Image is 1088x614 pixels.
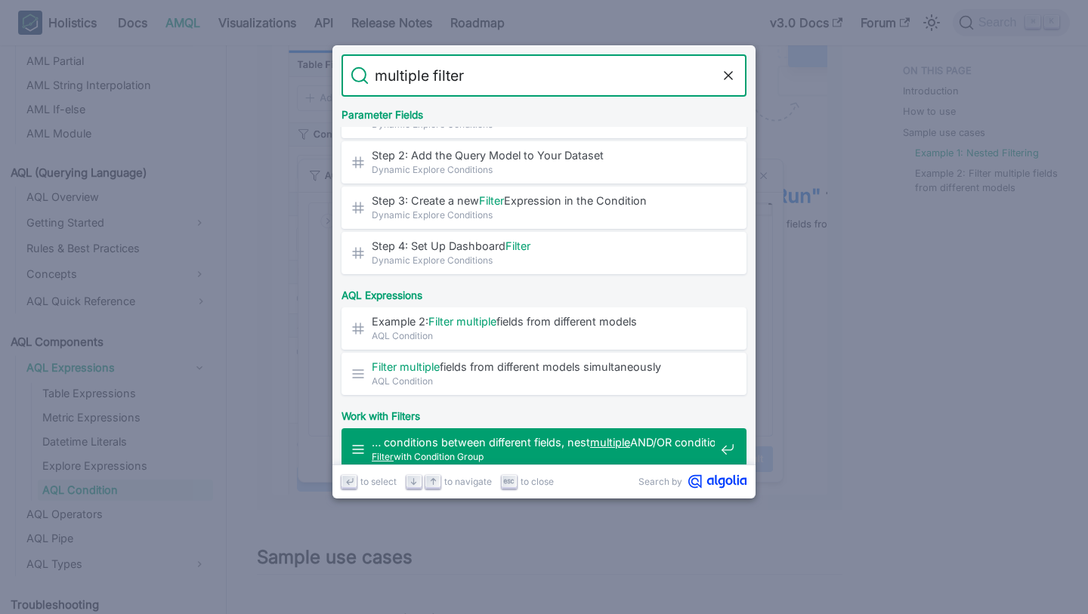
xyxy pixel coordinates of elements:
[342,353,746,395] a: Filter multiplefields from different models simultaneouslyAQL Condition
[338,97,750,127] div: Parameter Fields
[372,208,715,222] span: Dynamic Explore Conditions
[521,474,554,489] span: to close
[338,398,750,428] div: Work with Filters
[400,360,440,373] mark: multiple
[428,476,439,487] svg: Arrow up
[372,435,715,449] span: … conditions between different fields, nest AND/OR conditions together …
[372,360,397,373] mark: Filter
[372,314,715,329] span: Example 2: fields from different models​
[342,428,746,471] a: … conditions between different fields, nestmultipleAND/OR conditions together …Filterwith Conditi...
[372,253,715,267] span: Dynamic Explore Conditions
[444,474,492,489] span: to navigate
[372,162,715,177] span: Dynamic Explore Conditions
[428,315,453,328] mark: Filter
[505,239,530,252] mark: Filter
[719,66,737,85] button: Clear the query
[338,277,750,307] div: AQL Expressions
[372,451,394,462] mark: Filter
[372,148,715,162] span: Step 2: Add the Query Model to Your Dataset​
[590,436,630,449] mark: multiple
[638,474,746,489] a: Search byAlgolia
[344,476,355,487] svg: Enter key
[503,476,515,487] svg: Escape key
[372,239,715,253] span: Step 4: Set Up Dashboard ​
[372,193,715,208] span: Step 3: Create a new Expression in the Condition​
[342,232,746,274] a: Step 4: Set Up DashboardFilter​Dynamic Explore Conditions
[456,315,496,328] mark: multiple
[372,329,715,343] span: AQL Condition
[342,307,746,350] a: Example 2:Filter multiplefields from different models​AQL Condition
[342,187,746,229] a: Step 3: Create a newFilterExpression in the Condition​Dynamic Explore Conditions
[479,194,504,207] mark: Filter
[360,474,397,489] span: to select
[372,359,715,374] span: fields from different models simultaneously
[638,474,682,489] span: Search by
[372,449,715,464] span: with Condition Group
[372,374,715,388] span: AQL Condition
[342,141,746,184] a: Step 2: Add the Query Model to Your Dataset​Dynamic Explore Conditions
[369,54,719,97] input: Search docs
[408,476,419,487] svg: Arrow down
[688,474,746,489] svg: Algolia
